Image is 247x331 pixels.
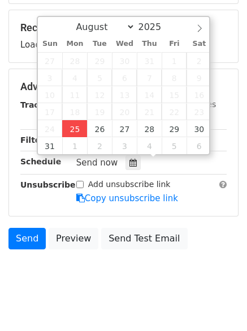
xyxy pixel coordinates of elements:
h5: Recipients [20,22,227,34]
strong: Filters [20,135,49,145]
a: Send Test Email [101,228,187,249]
label: Add unsubscribe link [88,179,171,190]
span: August 30, 2025 [187,120,211,137]
span: July 31, 2025 [137,52,162,69]
a: Send [8,228,46,249]
span: August 8, 2025 [162,69,187,86]
strong: Tracking [20,100,58,109]
div: Loading... [20,22,227,51]
span: August 22, 2025 [162,103,187,120]
span: August 11, 2025 [62,86,87,103]
span: September 5, 2025 [162,137,187,154]
span: August 12, 2025 [87,86,112,103]
span: August 1, 2025 [162,52,187,69]
span: September 2, 2025 [87,137,112,154]
span: Sat [187,40,211,48]
h5: Advanced [20,80,227,93]
span: July 30, 2025 [112,52,137,69]
span: September 4, 2025 [137,137,162,154]
span: August 3, 2025 [38,69,63,86]
span: Send now [76,158,118,168]
span: August 13, 2025 [112,86,137,103]
span: August 19, 2025 [87,103,112,120]
span: August 20, 2025 [112,103,137,120]
span: July 27, 2025 [38,52,63,69]
span: Wed [112,40,137,48]
span: August 14, 2025 [137,86,162,103]
span: August 24, 2025 [38,120,63,137]
span: August 27, 2025 [112,120,137,137]
span: Thu [137,40,162,48]
span: August 17, 2025 [38,103,63,120]
span: August 15, 2025 [162,86,187,103]
a: Preview [49,228,98,249]
strong: Unsubscribe [20,180,76,189]
span: August 16, 2025 [187,86,211,103]
span: Fri [162,40,187,48]
span: August 29, 2025 [162,120,187,137]
span: August 5, 2025 [87,69,112,86]
span: Sun [38,40,63,48]
iframe: Chat Widget [190,277,247,331]
span: Mon [62,40,87,48]
span: August 28, 2025 [137,120,162,137]
strong: Schedule [20,157,61,166]
span: August 26, 2025 [87,120,112,137]
a: Copy unsubscribe link [76,193,178,203]
span: August 18, 2025 [62,103,87,120]
span: August 6, 2025 [112,69,137,86]
span: August 4, 2025 [62,69,87,86]
span: August 7, 2025 [137,69,162,86]
span: August 9, 2025 [187,69,211,86]
span: August 10, 2025 [38,86,63,103]
span: August 31, 2025 [38,137,63,154]
span: September 6, 2025 [187,137,211,154]
input: Year [135,22,176,32]
span: August 2, 2025 [187,52,211,69]
span: Tue [87,40,112,48]
span: September 1, 2025 [62,137,87,154]
span: July 28, 2025 [62,52,87,69]
span: July 29, 2025 [87,52,112,69]
span: August 25, 2025 [62,120,87,137]
span: August 21, 2025 [137,103,162,120]
span: August 23, 2025 [187,103,211,120]
span: September 3, 2025 [112,137,137,154]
